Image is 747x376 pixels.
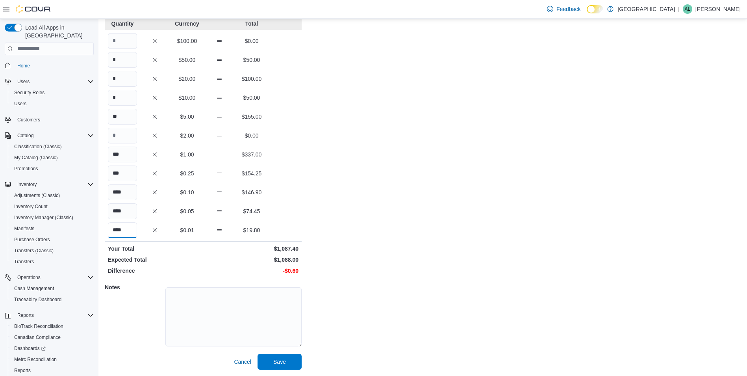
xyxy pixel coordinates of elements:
button: Cash Management [8,283,97,294]
p: [GEOGRAPHIC_DATA] [617,4,675,14]
button: Customers [2,114,97,125]
span: Reports [11,366,94,375]
a: Metrc Reconciliation [11,355,60,364]
span: Transfers [11,257,94,266]
span: Adjustments (Classic) [11,191,94,200]
a: Classification (Classic) [11,142,65,151]
span: Security Roles [11,88,94,97]
span: Traceabilty Dashboard [14,296,61,303]
a: BioTrack Reconciliation [11,322,67,331]
p: $50.00 [237,94,266,102]
span: Users [14,101,26,107]
span: Manifests [11,224,94,233]
span: Catalog [14,131,94,140]
input: Quantity [108,128,137,143]
p: $50.00 [172,56,202,64]
button: Purchase Orders [8,234,97,245]
button: Transfers [8,256,97,267]
span: Dashboards [11,344,94,353]
span: Manifests [14,225,34,232]
p: $337.00 [237,151,266,158]
input: Quantity [108,184,137,200]
a: Security Roles [11,88,48,97]
span: Transfers (Classic) [14,248,54,254]
p: | [678,4,680,14]
input: Quantity [108,147,137,162]
a: My Catalog (Classic) [11,153,61,162]
span: Load All Apps in [GEOGRAPHIC_DATA] [22,24,94,39]
button: Users [8,98,97,109]
button: BioTrack Reconciliation [8,321,97,332]
input: Quantity [108,52,137,68]
p: $20.00 [172,75,202,83]
p: $0.05 [172,207,202,215]
button: Promotions [8,163,97,174]
span: Customers [14,115,94,125]
span: Operations [14,273,94,282]
p: [PERSON_NAME] [695,4,741,14]
input: Quantity [108,71,137,87]
p: $146.90 [237,188,266,196]
button: Inventory Count [8,201,97,212]
button: Cancel [231,354,254,370]
button: Operations [2,272,97,283]
input: Quantity [108,166,137,181]
p: $1.00 [172,151,202,158]
span: Security Roles [14,89,44,96]
button: Users [2,76,97,87]
p: $0.25 [172,169,202,177]
a: Adjustments (Classic) [11,191,63,200]
span: Users [14,77,94,86]
span: My Catalog (Classic) [14,154,58,161]
span: Operations [17,274,41,281]
a: Promotions [11,164,41,173]
span: Canadian Compliance [11,333,94,342]
a: Dashboards [8,343,97,354]
a: Customers [14,115,43,125]
a: Home [14,61,33,71]
span: Purchase Orders [11,235,94,244]
button: Catalog [2,130,97,141]
p: Quantity [108,20,137,28]
span: Home [14,61,94,71]
p: $74.45 [237,207,266,215]
p: $19.80 [237,226,266,234]
span: Promotions [14,166,38,172]
span: Metrc Reconciliation [11,355,94,364]
p: $154.25 [237,169,266,177]
p: Difference [108,267,202,275]
span: Transfers [14,259,34,265]
span: Inventory [17,181,37,188]
p: Your Total [108,245,202,253]
span: BioTrack Reconciliation [11,322,94,331]
p: $2.00 [172,132,202,140]
span: Catalog [17,132,33,139]
input: Quantity [108,109,137,125]
p: $10.00 [172,94,202,102]
input: Dark Mode [587,5,603,13]
p: $0.01 [172,226,202,234]
input: Quantity [108,90,137,106]
button: Save [258,354,302,370]
button: Inventory [2,179,97,190]
h5: Notes [105,279,164,295]
a: Inventory Count [11,202,51,211]
a: Transfers (Classic) [11,246,57,255]
span: BioTrack Reconciliation [14,323,63,329]
p: $1,087.40 [205,245,298,253]
p: $0.00 [237,37,266,45]
span: Inventory [14,180,94,189]
a: Purchase Orders [11,235,53,244]
input: Quantity [108,203,137,219]
button: Inventory Manager (Classic) [8,212,97,223]
p: Currency [172,20,202,28]
button: Canadian Compliance [8,332,97,343]
a: Transfers [11,257,37,266]
button: Inventory [14,180,40,189]
button: Reports [14,311,37,320]
button: Security Roles [8,87,97,98]
span: Cash Management [14,285,54,292]
a: Inventory Manager (Classic) [11,213,76,222]
span: Home [17,63,30,69]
